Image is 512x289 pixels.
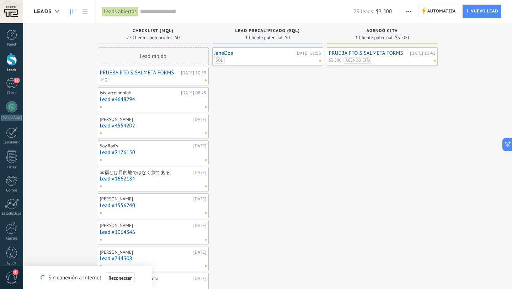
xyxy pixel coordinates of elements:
[470,5,498,18] span: Nuevo lead
[100,70,179,76] a: PRUEBA PTO SISALMETA FORMS
[205,79,207,81] span: No hay nada asignado
[193,170,207,175] div: [DATE]
[100,143,192,149] div: Soy Rod’s
[127,36,174,40] span: 27 Clientes potenciales:
[205,212,207,214] span: No hay nada asignado
[1,140,22,145] div: Calendario
[41,272,134,284] div: Sin conexión a Internet
[101,28,205,35] div: CHECKLIST (MQL)
[193,223,207,228] div: [DATE]
[434,60,436,62] span: No hay nada asignado
[343,57,372,64] span: AGENDO CITA
[14,78,20,83] span: 12
[193,276,207,282] div: [DATE]
[410,51,436,56] div: [DATE] 11:41
[100,249,192,255] div: [PERSON_NAME]
[100,256,207,262] a: Lead #744308
[100,196,192,202] div: [PERSON_NAME]
[108,275,132,280] span: Reconectar
[205,185,207,187] span: No hay nada asignado
[418,5,459,18] a: Automatiza
[427,5,456,18] span: Automatiza
[205,239,207,241] span: No hay nada asignado
[100,123,207,129] a: Lead #4554202
[193,143,207,149] div: [DATE]
[100,90,179,96] div: isis_arceinnnlok
[1,115,22,121] div: WhatsApp
[100,176,207,182] a: Lead #1662184
[366,28,398,33] span: AGENDÓ CITA
[100,77,112,83] span: MQL
[100,229,207,235] a: Lead #1064346
[285,36,290,40] span: $0
[133,28,174,33] span: CHECKLIST (MQL)
[1,165,22,170] div: Listas
[329,57,342,64] span: $3 500
[193,196,207,202] div: [DATE]
[181,90,207,96] div: [DATE] 08:29
[1,211,22,216] div: Estadísticas
[100,223,192,228] div: [PERSON_NAME]
[1,188,22,193] div: Correo
[98,47,209,65] div: Lead rápido
[214,57,225,64] span: SQL
[1,236,22,241] div: Ajustes
[1,91,22,95] div: Chats
[100,282,207,288] a: Lead #725552
[175,36,180,40] span: $0
[1,261,22,266] div: Ayuda
[205,106,207,108] span: No hay nada asignado
[34,8,52,15] span: Leads
[463,5,501,18] a: Nuevo lead
[193,249,207,255] div: [DATE]
[102,6,138,17] div: Leads abiertos
[1,42,22,47] div: Panel
[181,70,207,75] div: [DATE] 10:55
[355,36,394,40] span: 1 Cliente potencial:
[13,269,18,275] span: 1
[245,36,284,40] span: 1 Cliente potencial:
[330,28,434,35] div: AGENDÓ CITA
[295,51,321,56] div: [DATE] 11:08
[100,203,207,209] a: Lead #1556240
[100,117,192,122] div: [PERSON_NAME]
[235,28,300,33] span: LEAD PRECALIFICADO (SQL)
[205,159,207,161] span: No hay nada asignado
[100,149,207,156] a: Lead #2176150
[100,96,207,103] a: Lead #4648294
[214,50,294,56] a: JaneDoe
[1,68,22,73] div: Leads
[354,8,374,15] span: 29 leads:
[193,117,207,122] div: [DATE]
[376,8,392,15] span: $3 500
[205,265,207,267] span: No hay nada asignado
[106,272,135,284] button: Reconectar
[319,60,321,62] span: No hay nada asignado
[395,36,409,40] span: $3 500
[216,28,320,35] div: LEAD PRECALIFICADO (SQL)
[100,170,192,175] div: 幸福とは目的地ではなく旅である
[329,50,408,56] a: PRUEBA PTO SISALMETA FORMS
[205,132,207,134] span: No hay nada asignado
